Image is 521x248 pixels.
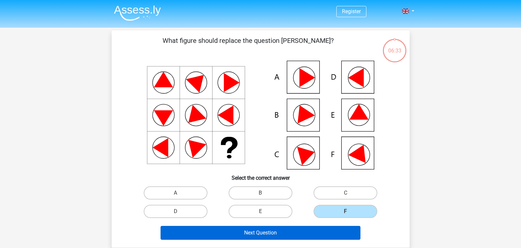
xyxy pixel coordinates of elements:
[314,205,377,218] label: F
[144,205,207,218] label: D
[114,5,161,21] img: Assessly
[342,8,361,15] a: Register
[161,226,360,240] button: Next Question
[382,38,407,55] div: 06:33
[144,186,207,200] label: A
[229,205,292,218] label: E
[122,170,399,181] h6: Select the correct answer
[314,186,377,200] label: C
[122,36,374,55] p: What figure should replace the question [PERSON_NAME]?
[229,186,292,200] label: B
